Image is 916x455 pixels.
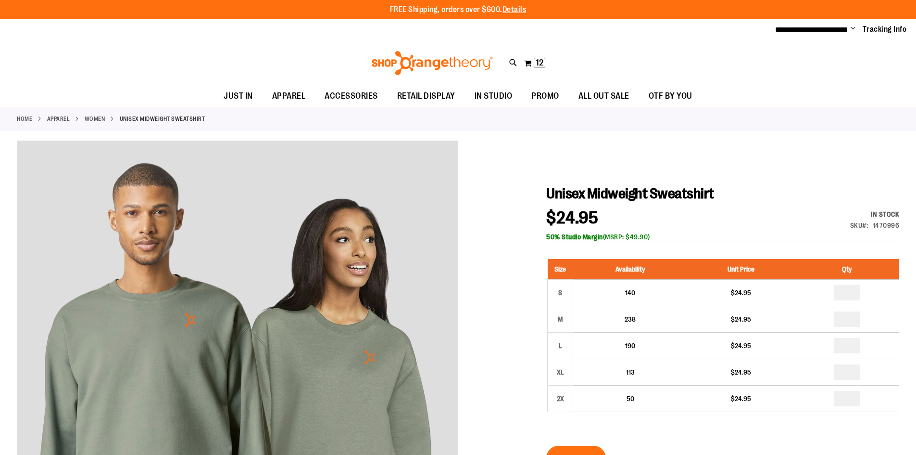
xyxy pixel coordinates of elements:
[553,338,567,353] div: L
[692,341,790,351] div: $24.95
[546,185,714,202] span: Unisex Midweight Sweatshirt
[531,85,559,107] span: PROMO
[553,391,567,406] div: 2X
[370,51,495,75] img: Shop Orangetheory
[649,85,692,107] span: OTF BY YOU
[502,5,527,14] a: Details
[692,367,790,377] div: $24.95
[397,85,455,107] span: RETAIL DISPLAY
[546,233,603,241] b: 50% Studio Margin
[47,115,70,123] a: APPAREL
[850,221,869,229] strong: SKU
[573,259,688,280] th: Availability
[692,314,790,324] div: $24.95
[224,85,253,107] span: JUST IN
[863,24,907,35] a: Tracking Info
[546,232,899,242] div: (MSRP: $49.90)
[687,259,794,280] th: Unit Price
[625,289,635,297] span: 140
[625,315,636,323] span: 238
[850,209,900,219] div: In stock
[325,85,378,107] span: ACCESSORIES
[120,115,205,123] strong: Unisex Midweight Sweatshirt
[795,259,899,280] th: Qty
[692,394,790,403] div: $24.95
[578,85,629,107] span: ALL OUT SALE
[851,25,855,34] button: Account menu
[546,208,598,228] span: $24.95
[626,368,635,376] span: 113
[536,58,543,67] span: 12
[548,259,573,280] th: Size
[873,221,900,230] div: 1470996
[17,115,32,123] a: Home
[390,4,527,15] p: FREE Shipping, orders over $600.
[627,395,634,403] span: 50
[272,85,306,107] span: APPAREL
[553,286,567,300] div: S
[553,312,567,326] div: M
[85,115,105,123] a: WOMEN
[625,342,635,350] span: 190
[692,288,790,298] div: $24.95
[850,209,900,219] div: Availability
[553,365,567,379] div: XL
[475,85,513,107] span: IN STUDIO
